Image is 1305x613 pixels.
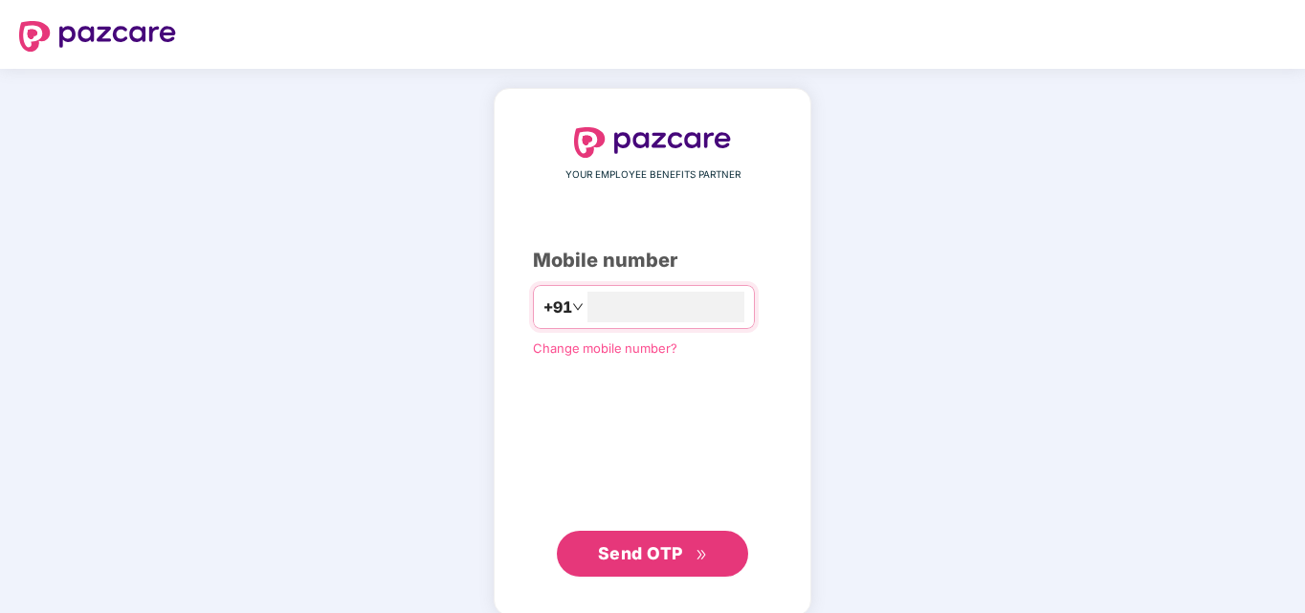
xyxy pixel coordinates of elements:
[543,296,572,319] span: +91
[598,543,683,563] span: Send OTP
[574,127,731,158] img: logo
[565,167,741,183] span: YOUR EMPLOYEE BENEFITS PARTNER
[533,340,677,356] a: Change mobile number?
[572,301,584,313] span: down
[533,246,772,275] div: Mobile number
[696,549,708,561] span: double-right
[19,21,176,52] img: logo
[557,531,748,577] button: Send OTPdouble-right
